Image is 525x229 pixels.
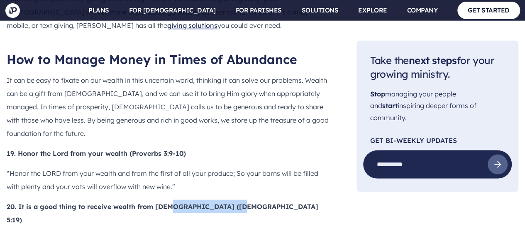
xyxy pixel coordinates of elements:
[409,54,457,66] span: next steps
[370,88,505,124] p: managing your people and inspiring deeper forms of community.
[457,2,520,19] a: GET STARTED
[370,137,505,144] p: Get Bi-Weekly Updates
[7,202,318,224] b: 20. It is a good thing to receive wealth from [DEMOGRAPHIC_DATA] ([DEMOGRAPHIC_DATA] 5:19)
[370,90,385,98] span: Stop
[7,74,330,140] p: It can be easy to fixate on our wealth in this uncertain world, thinking it can solve our problem...
[7,149,186,158] b: 19. Honor the Lord from your wealth (Proverbs 3:9-10)
[382,101,397,110] span: start
[7,167,330,193] p: “Honor the LORD from your wealth and from the first of all your produce; So your barns will be fi...
[370,54,494,80] span: Take the for your growing ministry.
[167,21,217,30] a: giving solutions
[7,52,330,67] h2: How to Manage Money in Times of Abundance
